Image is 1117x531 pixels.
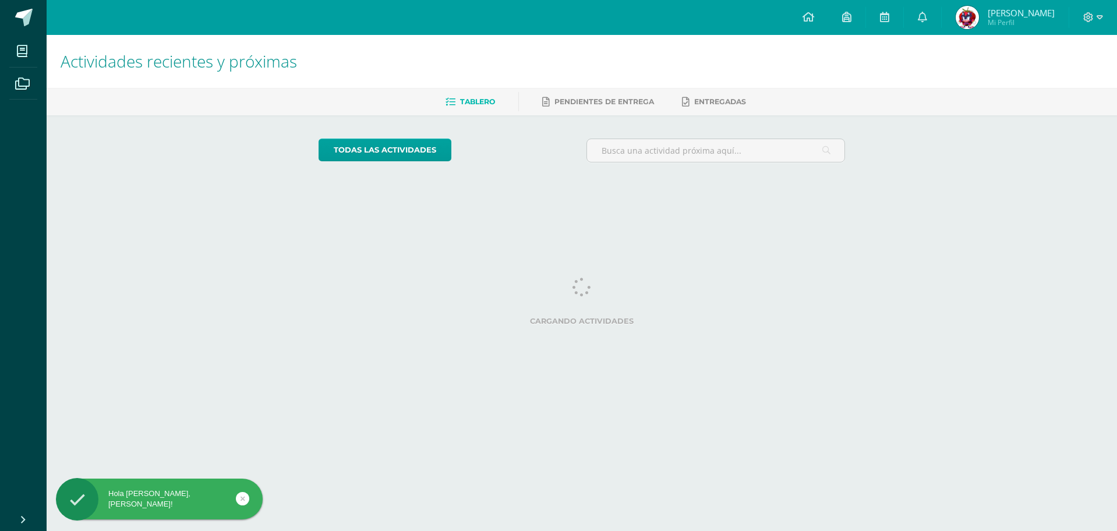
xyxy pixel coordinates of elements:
[61,50,297,72] span: Actividades recientes y próximas
[587,139,845,162] input: Busca una actividad próxima aquí...
[694,97,746,106] span: Entregadas
[988,17,1055,27] span: Mi Perfil
[682,93,746,111] a: Entregadas
[460,97,495,106] span: Tablero
[446,93,495,111] a: Tablero
[956,6,979,29] img: 845c419f23f6f36a0fa8c9d3b3da8247.png
[988,7,1055,19] span: [PERSON_NAME]
[542,93,654,111] a: Pendientes de entrega
[554,97,654,106] span: Pendientes de entrega
[56,488,263,509] div: Hola [PERSON_NAME], [PERSON_NAME]!
[319,317,846,325] label: Cargando actividades
[319,139,451,161] a: todas las Actividades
